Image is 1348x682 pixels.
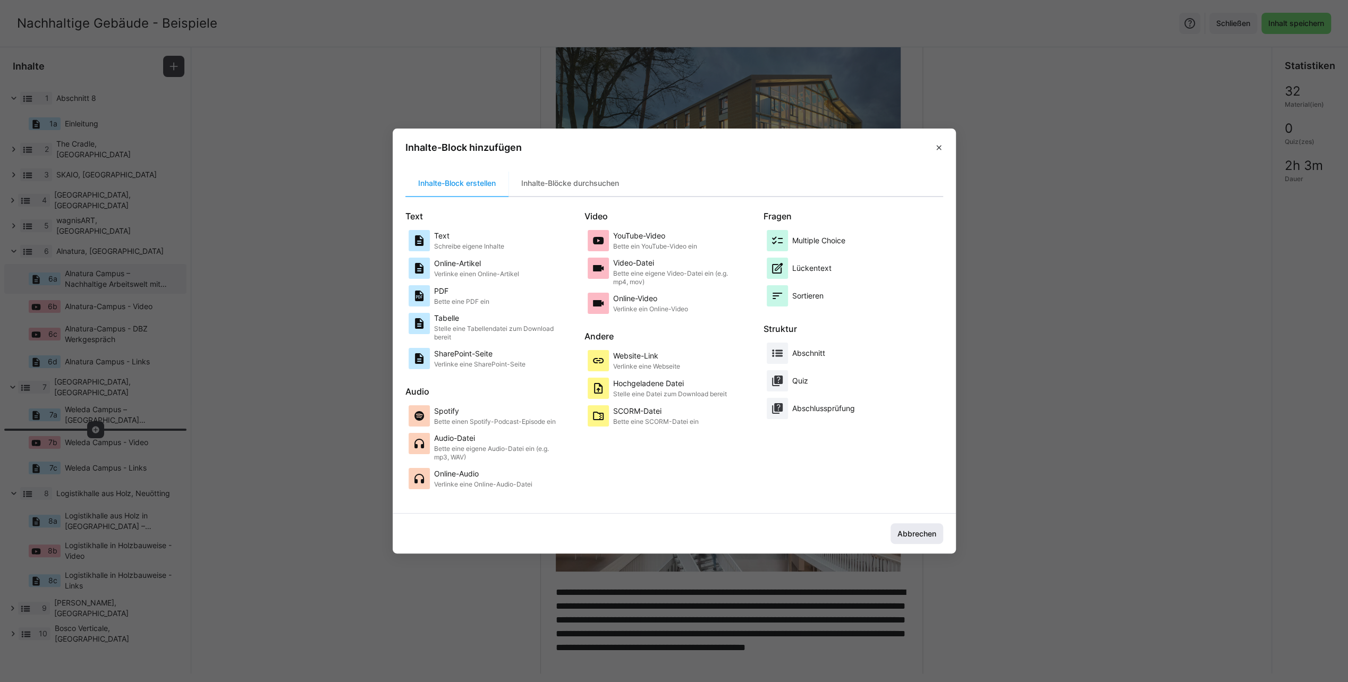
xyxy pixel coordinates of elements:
p: Verlinke ein Online-Video [613,305,688,313]
p: Fragen [764,210,943,223]
p: Video [584,210,764,223]
p: Bette eine eigene Audio-Datei ein (e.g. mp3, WAV) [434,445,562,462]
div: Inhalte-Block erstellen [405,170,508,196]
span: Abbrechen [896,528,938,539]
p: Tabelle [434,313,562,323]
p: Stelle eine Tabellendatei zum Download bereit [434,325,562,342]
p: Schreibe eigene Inhalte [434,242,504,251]
p: Video-Datei [613,258,741,268]
p: YouTube-Video [613,231,697,241]
p: Online-Video [613,293,688,304]
p: Multiple Choice [792,235,845,246]
p: Quiz [792,376,808,386]
p: Verlinke eine SharePoint-Seite [434,360,525,369]
p: Spotify [434,406,556,416]
p: Bette eine SCORM-Datei ein [613,417,699,426]
p: Andere [584,330,764,343]
p: Abschlussprüfung [792,403,855,414]
p: Verlinke einen Online-Artikel [434,270,519,278]
p: Audio [405,385,584,398]
p: Bette einen Spotify-Podcast-Episode ein [434,417,556,426]
h3: Inhalte-Block hinzufügen [405,141,522,154]
button: Abbrechen [891,523,943,544]
p: Stelle eine Datei zum Download bereit [613,390,727,398]
p: Bette eine eigene Video-Datei ein (e.g. mp4, mov) [613,269,741,286]
div: Inhalte-Blöcke durchsuchen [508,170,632,196]
p: Text [405,210,584,223]
p: Website-Link [613,351,680,361]
p: Sortieren [792,291,824,301]
p: Text [434,231,504,241]
p: PDF [434,286,489,296]
p: Online-Artikel [434,258,519,269]
p: SharePoint-Seite [434,348,525,359]
p: Verlinke eine Online-Audio-Datei [434,480,532,489]
p: Abschnitt [792,348,825,359]
p: Lückentext [792,263,832,274]
p: Struktur [764,322,943,335]
p: Bette eine PDF ein [434,297,489,306]
p: Bette ein YouTube-Video ein [613,242,697,251]
p: Audio-Datei [434,433,562,444]
p: Verlinke eine Webseite [613,362,680,371]
p: SCORM-Datei [613,406,699,416]
p: Online-Audio [434,468,532,479]
p: Hochgeladene Datei [613,378,727,389]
